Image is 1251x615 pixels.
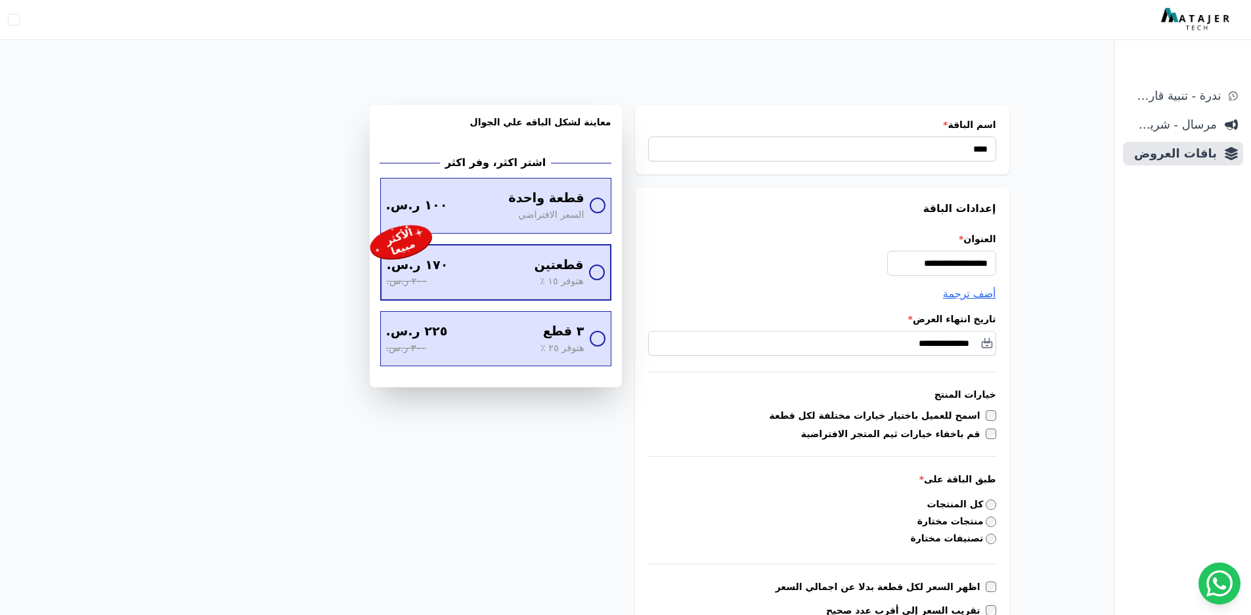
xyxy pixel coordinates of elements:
span: مرسال - شريط دعاية [1128,116,1217,134]
input: تصنيفات مختارة [986,534,996,544]
label: اسم الباقة [648,118,996,131]
h3: معاينة لشكل الباقه علي الجوال [380,116,611,144]
label: تاريخ انتهاء العرض [648,312,996,326]
label: كل المنتجات [927,498,996,511]
label: العنوان [648,232,996,245]
span: قطعة واحدة [508,189,584,208]
input: كل المنتجات [986,499,996,510]
span: هتوفر ٢٥ ٪ [540,341,584,356]
span: ٣٠٠ ر.س. [386,341,426,356]
span: ٣ قطع [543,322,584,341]
div: الأكثر مبيعا [381,226,420,259]
span: باقات العروض [1128,144,1217,163]
label: اسمح للعميل باختيار خيارات مختلفة لكل قطعة [770,409,986,422]
span: ٢٠٠ ر.س. [387,274,427,289]
span: أضف ترجمة [943,287,996,300]
button: أضف ترجمة [943,286,996,302]
img: MatajerTech Logo [1161,8,1233,32]
h3: خيارات المنتج [648,388,996,401]
span: ندرة - تنبية قارب علي النفاذ [1128,87,1221,105]
span: ١٠٠ ر.س. [386,196,448,215]
span: هتوفر ١٥ ٪ [540,274,584,289]
input: منتجات مختارة [986,517,996,527]
span: ٢٢٥ ر.س. [386,322,448,341]
span: ١٧٠ ر.س. [387,256,449,275]
span: قطعتين [534,256,583,275]
h3: إعدادات الباقة [648,201,996,217]
label: اظهر السعر لكل قطعة بدلا عن اجمالي السعر [776,580,986,593]
label: قم باخفاء خيارات ثيم المتجر الافتراضية [801,427,986,440]
label: منتجات مختارة [917,515,996,528]
label: تصنيفات مختارة [911,532,996,545]
label: طبق الباقة على [648,473,996,486]
h2: اشتر اكثر، وفر اكثر [445,155,546,171]
span: السعر الافتراضي [518,208,584,223]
